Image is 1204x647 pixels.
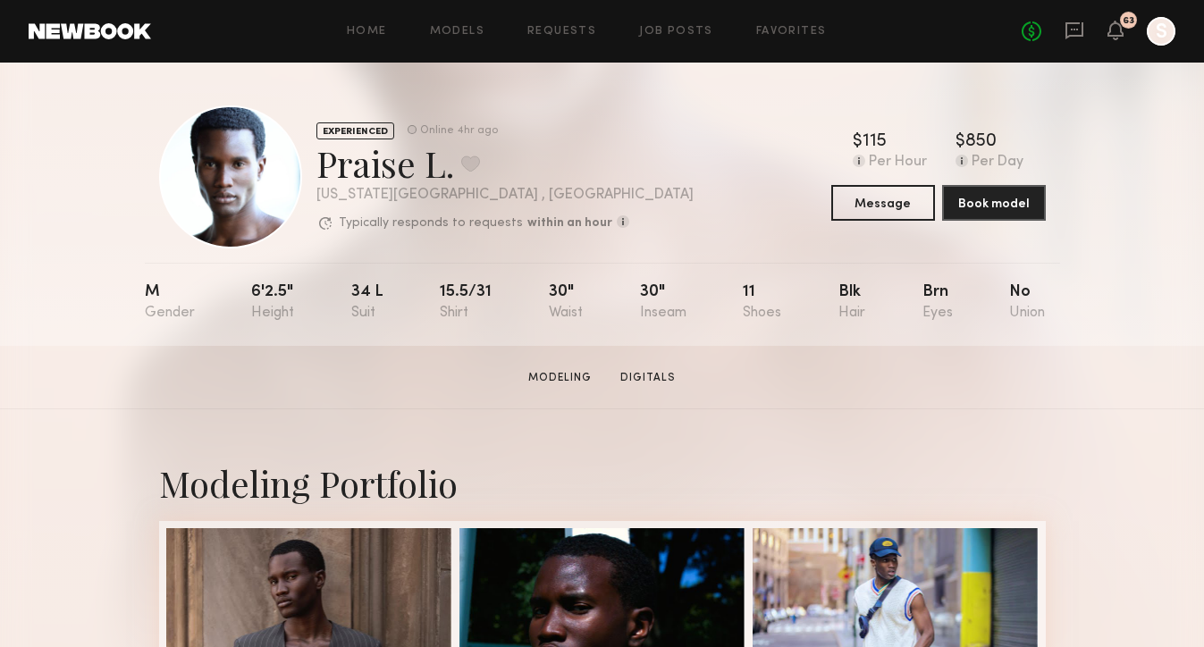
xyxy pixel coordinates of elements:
[316,122,394,139] div: EXPERIENCED
[145,284,195,321] div: M
[756,26,827,38] a: Favorites
[316,188,694,203] div: [US_STATE][GEOGRAPHIC_DATA] , [GEOGRAPHIC_DATA]
[1123,16,1134,26] div: 63
[863,133,887,151] div: 115
[922,284,953,321] div: Brn
[420,125,498,137] div: Online 4hr ago
[1009,284,1045,321] div: No
[613,370,683,386] a: Digitals
[339,217,523,230] p: Typically responds to requests
[743,284,781,321] div: 11
[956,133,965,151] div: $
[159,459,1046,507] div: Modeling Portfolio
[521,370,599,386] a: Modeling
[853,133,863,151] div: $
[639,26,713,38] a: Job Posts
[831,185,935,221] button: Message
[965,133,997,151] div: 850
[316,139,694,187] div: Praise L.
[527,26,596,38] a: Requests
[1147,17,1175,46] a: S
[549,284,583,321] div: 30"
[527,217,612,230] b: within an hour
[942,185,1046,221] button: Book model
[640,284,686,321] div: 30"
[440,284,492,321] div: 15.5/31
[351,284,383,321] div: 34 l
[972,155,1023,171] div: Per Day
[347,26,387,38] a: Home
[430,26,484,38] a: Models
[838,284,865,321] div: Blk
[869,155,927,171] div: Per Hour
[251,284,294,321] div: 6'2.5"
